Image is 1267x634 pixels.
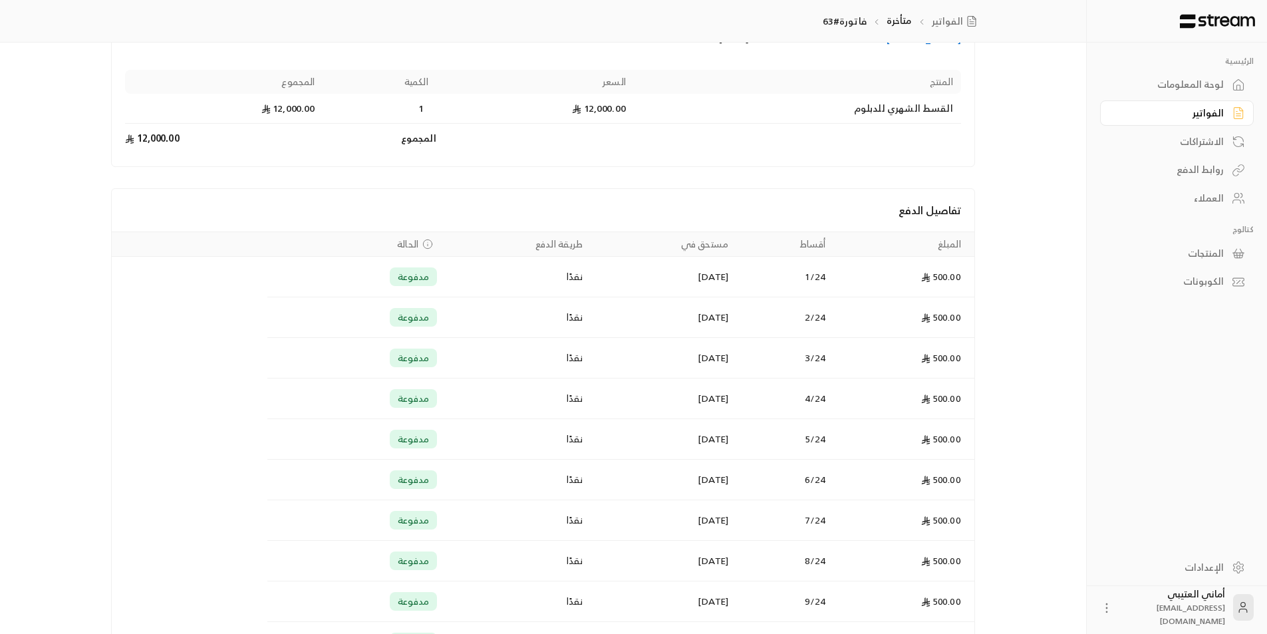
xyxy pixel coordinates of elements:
td: 500.00 [833,460,974,500]
a: المنتجات [1100,240,1254,266]
td: 500.00 [833,500,974,541]
span: مدفوعة [398,514,429,527]
td: 12,000.00 [125,124,323,153]
td: القسط الشهري للدبلوم [634,94,961,124]
span: مدفوعة [398,392,429,405]
td: نقدًا [445,460,591,500]
span: الحالة [397,238,418,251]
a: لوحة المعلومات [1100,72,1254,98]
span: 1 [415,102,428,115]
span: مدفوعة [398,473,429,486]
td: 500.00 [833,379,974,419]
span: مدفوعة [398,432,429,446]
a: الفواتير [1100,100,1254,126]
td: 1 / 24 [736,257,833,297]
td: 3 / 24 [736,338,833,379]
div: العملاء [1117,192,1224,205]
div: الإعدادات [1117,561,1224,574]
div: الاشتراكات [1117,135,1224,148]
div: أماني العتيبي [1121,587,1225,627]
td: 12,000.00 [436,94,634,124]
td: [DATE] [591,419,737,460]
td: [DATE] [591,541,737,581]
span: [EMAIL_ADDRESS][DOMAIN_NAME] [1157,601,1225,628]
span: مدفوعة [398,270,429,283]
nav: breadcrumb [823,14,982,28]
td: [DATE] [591,460,737,500]
td: نقدًا [445,581,591,622]
td: 500.00 [833,338,974,379]
div: المنتجات [1117,247,1224,260]
th: المنتج [634,70,961,94]
div: الكوبونات [1117,275,1224,288]
td: نقدًا [445,419,591,460]
td: [DATE] [591,338,737,379]
td: نقدًا [445,379,591,419]
a: الفواتير [932,15,982,28]
img: Logo [1179,14,1256,29]
span: مدفوعة [398,311,429,324]
a: متأخرة [887,12,912,29]
td: [DATE] [591,257,737,297]
a: الإعدادات [1100,554,1254,580]
th: أقساط [736,232,833,257]
td: 5 / 24 [736,419,833,460]
td: نقدًا [445,338,591,379]
th: الكمية [323,70,436,94]
td: 4 / 24 [736,379,833,419]
td: 500.00 [833,419,974,460]
td: [DATE] [591,581,737,622]
div: الفواتير [1117,106,1224,120]
th: المجموع [125,70,323,94]
td: نقدًا [445,257,591,297]
th: السعر [436,70,634,94]
td: [DATE] [591,500,737,541]
table: Products [125,70,961,153]
td: المجموع [323,124,436,153]
a: العملاء [1100,186,1254,212]
td: [DATE] [591,297,737,338]
td: 500.00 [833,541,974,581]
td: 500.00 [833,297,974,338]
td: 6 / 24 [736,460,833,500]
td: [DATE] [591,379,737,419]
td: 500.00 [833,257,974,297]
span: مدفوعة [398,595,429,608]
p: الرئيسية [1100,56,1254,67]
div: لوحة المعلومات [1117,78,1224,91]
a: روابط الدفع [1100,157,1254,183]
p: فاتورة#63 [823,15,867,28]
td: 500.00 [833,581,974,622]
td: 2 / 24 [736,297,833,338]
td: نقدًا [445,500,591,541]
p: كتالوج [1100,224,1254,235]
th: المبلغ [833,232,974,257]
span: مدفوعة [398,554,429,567]
td: 12,000.00 [125,94,323,124]
th: طريقة الدفع [445,232,591,257]
td: 9 / 24 [736,581,833,622]
td: نقدًا [445,297,591,338]
div: روابط الدفع [1117,163,1224,176]
a: الكوبونات [1100,269,1254,295]
h4: تفاصيل الدفع [125,202,961,218]
a: الاشتراكات [1100,128,1254,154]
th: مستحق في [591,232,737,257]
td: 7 / 24 [736,500,833,541]
td: نقدًا [445,541,591,581]
td: 8 / 24 [736,541,833,581]
span: مدفوعة [398,351,429,365]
